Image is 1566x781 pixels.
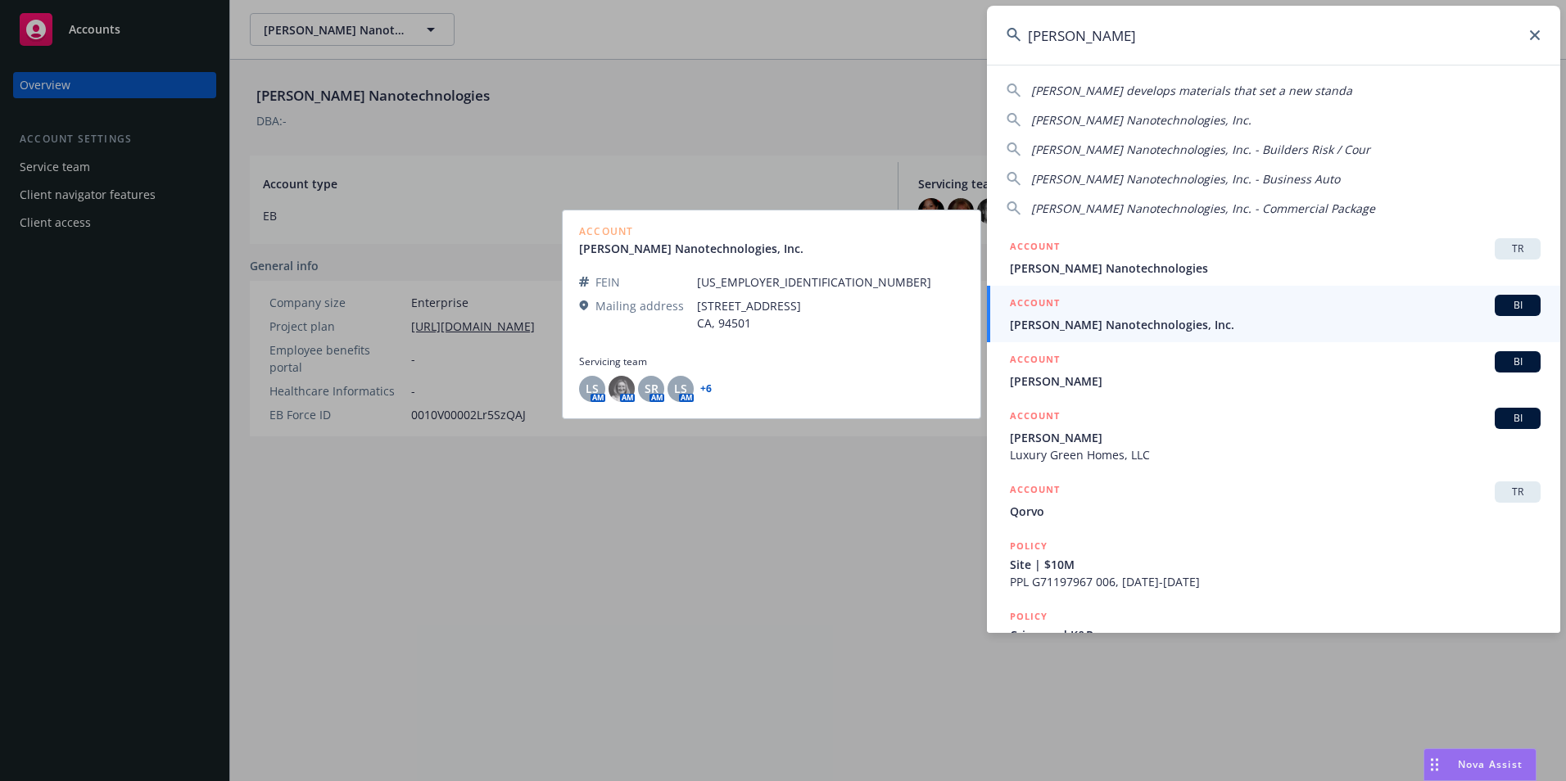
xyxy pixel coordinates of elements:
[1031,201,1375,216] span: [PERSON_NAME] Nanotechnologies, Inc. - Commercial Package
[1010,295,1060,314] h5: ACCOUNT
[987,342,1560,399] a: ACCOUNTBI[PERSON_NAME]
[1010,556,1541,573] span: Site | $10M
[1501,354,1534,369] span: BI
[1501,485,1534,499] span: TR
[1010,408,1060,427] h5: ACCOUNT
[1458,757,1523,771] span: Nova Assist
[1010,351,1060,371] h5: ACCOUNT
[1423,748,1537,781] button: Nova Assist
[1010,626,1541,643] span: Crime and K&R
[987,399,1560,472] a: ACCOUNTBI[PERSON_NAME]Luxury Green Homes, LLC
[1010,372,1541,390] span: [PERSON_NAME]
[1031,112,1251,128] span: [PERSON_NAME] Nanotechnologies, Inc.
[1501,411,1534,426] span: BI
[1010,260,1541,277] span: [PERSON_NAME] Nanotechnologies
[1010,538,1048,554] h5: POLICY
[1010,481,1060,501] h5: ACCOUNT
[987,286,1560,342] a: ACCOUNTBI[PERSON_NAME] Nanotechnologies, Inc.
[1010,573,1541,590] span: PPL G71197967 006, [DATE]-[DATE]
[1031,83,1352,98] span: [PERSON_NAME] develops materials that set a new standa
[1010,429,1541,446] span: [PERSON_NAME]
[1501,298,1534,313] span: BI
[987,6,1560,65] input: Search...
[987,529,1560,599] a: POLICYSite | $10MPPL G71197967 006, [DATE]-[DATE]
[1010,316,1541,333] span: [PERSON_NAME] Nanotechnologies, Inc.
[1010,608,1048,625] h5: POLICY
[1031,142,1370,157] span: [PERSON_NAME] Nanotechnologies, Inc. - Builders Risk / Cour
[1010,238,1060,258] h5: ACCOUNT
[1031,171,1340,187] span: [PERSON_NAME] Nanotechnologies, Inc. - Business Auto
[987,472,1560,529] a: ACCOUNTTRQorvo
[1010,446,1541,463] span: Luxury Green Homes, LLC
[1010,503,1541,520] span: Qorvo
[1501,242,1534,256] span: TR
[987,599,1560,670] a: POLICYCrime and K&R
[1424,749,1445,780] div: Drag to move
[987,229,1560,286] a: ACCOUNTTR[PERSON_NAME] Nanotechnologies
